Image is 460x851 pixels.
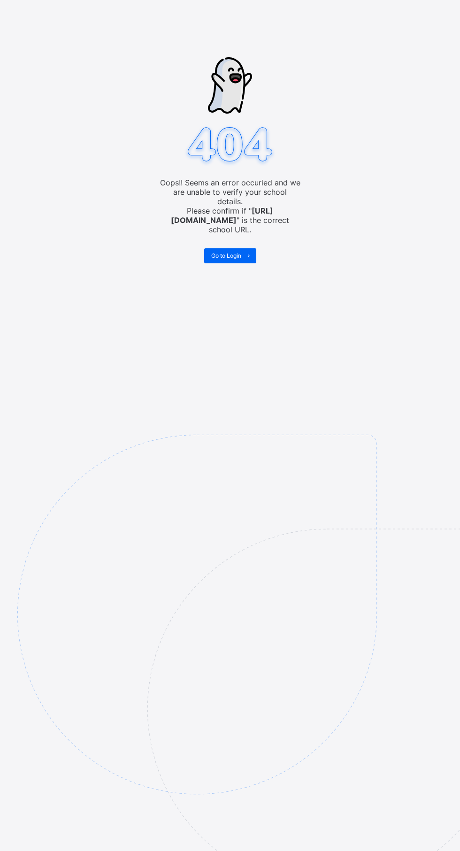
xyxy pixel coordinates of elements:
[211,252,241,259] span: Go to Login
[208,57,252,114] img: ghost-strokes.05e252ede52c2f8dbc99f45d5e1f5e9f.svg
[184,124,276,167] img: 404.8bbb34c871c4712298a25e20c4dc75c7.svg
[171,206,273,225] b: [URL][DOMAIN_NAME]
[160,206,300,234] span: Please confirm if " " is the correct school URL.
[160,178,300,206] span: Oops!! Seems an error occuried and we are unable to verify your school details.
